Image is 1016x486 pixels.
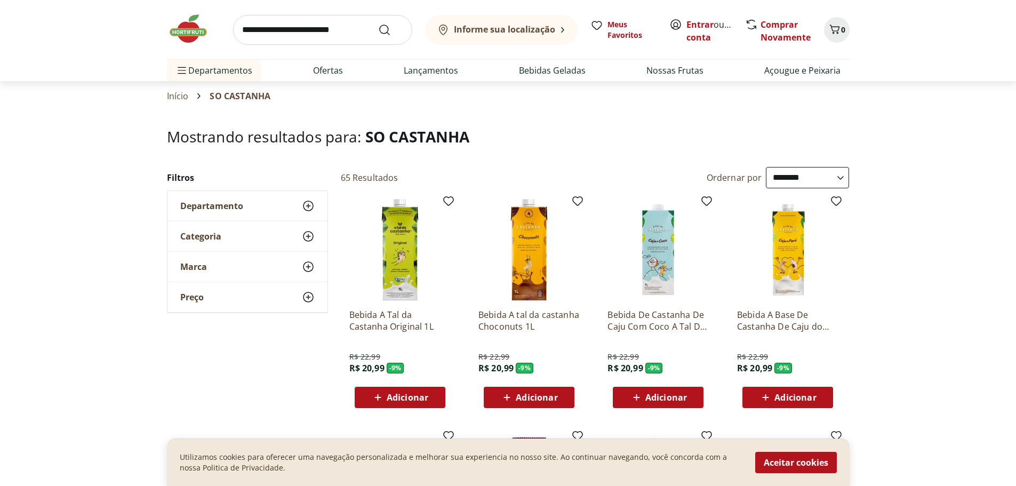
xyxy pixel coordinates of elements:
[180,231,221,242] span: Categoria
[167,128,850,145] h1: Mostrando resultados para:
[167,191,327,221] button: Departamento
[645,393,687,402] span: Adicionar
[167,91,189,101] a: Início
[313,64,343,77] a: Ofertas
[349,309,451,332] a: Bebida A Tal da Castanha Original 1L
[742,387,833,408] button: Adicionar
[478,362,514,374] span: R$ 20,99
[841,25,845,35] span: 0
[180,261,207,272] span: Marca
[175,58,188,83] button: Menu
[180,201,243,211] span: Departamento
[737,352,768,362] span: R$ 22,99
[167,252,327,282] button: Marca
[167,282,327,312] button: Preço
[180,292,204,302] span: Preço
[349,352,380,362] span: R$ 22,99
[774,393,816,402] span: Adicionar
[387,363,404,373] span: - 9 %
[516,363,533,373] span: - 9 %
[613,387,703,408] button: Adicionar
[210,91,270,101] span: SO CASTANHA
[686,19,745,43] a: Criar conta
[349,199,451,300] img: Bebida A Tal da Castanha Original 1L
[755,452,837,473] button: Aceitar cookies
[478,352,509,362] span: R$ 22,99
[516,393,557,402] span: Adicionar
[590,19,657,41] a: Meus Favoritos
[404,64,458,77] a: Lançamentos
[167,167,328,188] h2: Filtros
[349,362,385,374] span: R$ 20,99
[686,19,714,30] a: Entrar
[761,19,811,43] a: Comprar Novamente
[774,363,792,373] span: - 9 %
[454,23,555,35] b: Informe sua localização
[519,64,586,77] a: Bebidas Geladas
[425,15,578,45] button: Informe sua localização
[180,452,742,473] p: Utilizamos cookies para oferecer uma navegação personalizada e melhorar sua experiencia no nosso ...
[365,126,470,147] span: SO CASTANHA
[824,17,850,43] button: Carrinho
[607,352,638,362] span: R$ 22,99
[764,64,841,77] a: Açougue e Peixaria
[478,199,580,300] img: Bebida A tal da castanha Choconuts 1L
[233,15,412,45] input: search
[737,362,772,374] span: R$ 20,99
[167,221,327,251] button: Categoria
[686,18,734,44] span: ou
[355,387,445,408] button: Adicionar
[167,13,220,45] img: Hortifruti
[607,362,643,374] span: R$ 20,99
[646,64,703,77] a: Nossas Frutas
[707,172,762,184] label: Ordernar por
[378,23,404,36] button: Submit Search
[607,19,657,41] span: Meus Favoritos
[387,393,428,402] span: Adicionar
[175,58,252,83] span: Departamentos
[645,363,663,373] span: - 9 %
[607,309,709,332] a: Bebida De Castanha De Caju Com Coco A Tal Da Castanha 1L
[737,309,838,332] a: Bebida A Base De Castanha De Caju do [GEOGRAPHIC_DATA] A Tal Da Castanha 1L
[737,199,838,300] img: Bebida A Base De Castanha De Caju do Pará A Tal Da Castanha 1L
[484,387,574,408] button: Adicionar
[478,309,580,332] a: Bebida A tal da castanha Choconuts 1L
[341,172,398,184] h2: 65 Resultados
[607,199,709,300] img: Bebida De Castanha De Caju Com Coco A Tal Da Castanha 1L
